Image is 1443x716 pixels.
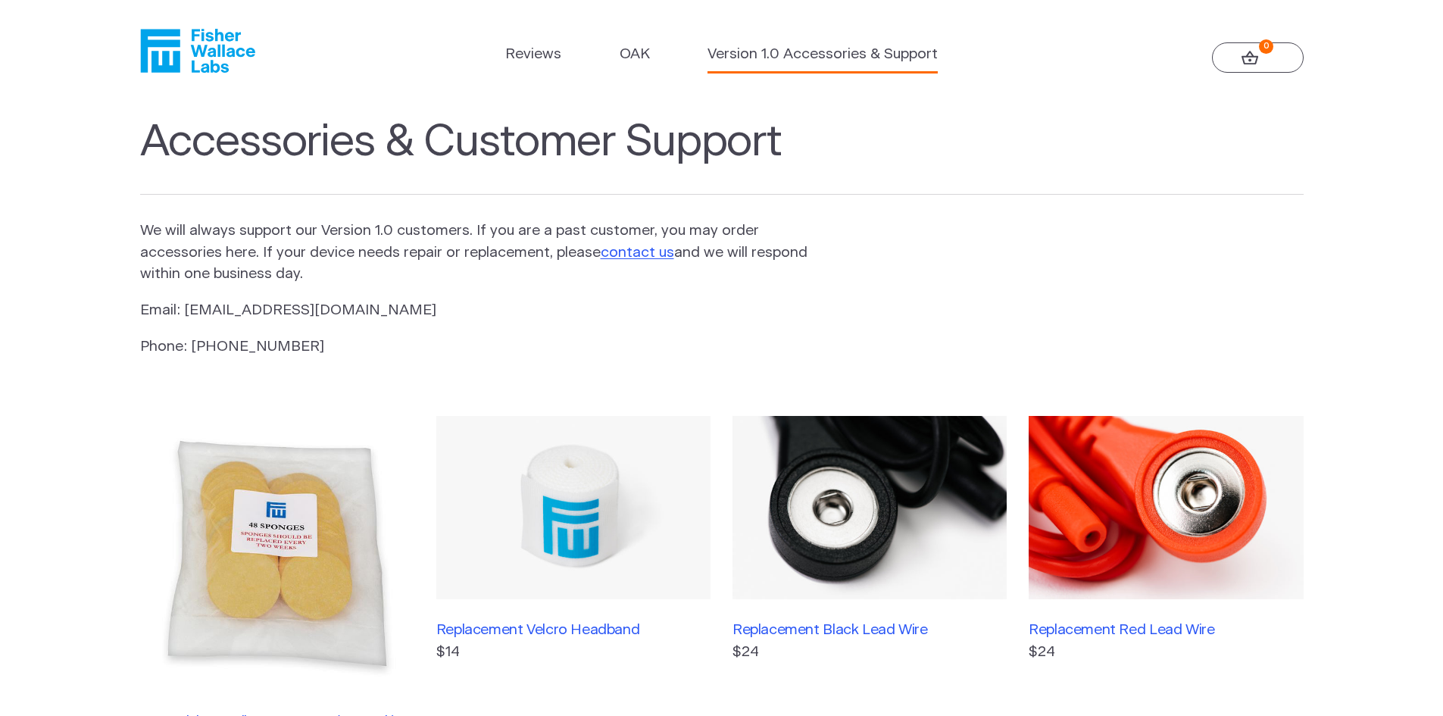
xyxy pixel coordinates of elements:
[620,44,650,66] a: OAK
[436,416,711,599] img: Replacement Velcro Headband
[140,220,810,286] p: We will always support our Version 1.0 customers. If you are a past customer, you may order acces...
[436,642,711,664] p: $14
[140,300,810,322] p: Email: [EMAIL_ADDRESS][DOMAIN_NAME]
[436,621,711,639] h3: Replacement Velcro Headband
[732,416,1007,599] img: Replacement Black Lead Wire
[140,29,255,73] a: Fisher Wallace
[1029,621,1303,639] h3: Replacement Red Lead Wire
[140,416,414,690] img: Extra Fisher Wallace Sponges (48 pack)
[1212,42,1304,73] a: 0
[732,621,1007,639] h3: Replacement Black Lead Wire
[505,44,561,66] a: Reviews
[1259,39,1273,54] strong: 0
[140,117,1304,195] h1: Accessories & Customer Support
[140,336,810,358] p: Phone: [PHONE_NUMBER]
[1029,642,1303,664] p: $24
[707,44,938,66] a: Version 1.0 Accessories & Support
[732,642,1007,664] p: $24
[1029,416,1303,599] img: Replacement Red Lead Wire
[601,245,674,260] a: contact us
